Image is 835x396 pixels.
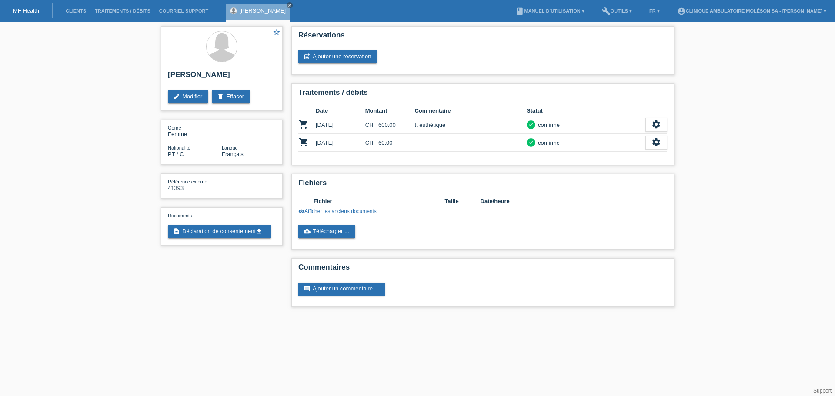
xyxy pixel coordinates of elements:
i: get_app [256,228,263,235]
a: editModifier [168,90,208,103]
a: commentAjouter un commentaire ... [298,283,385,296]
i: comment [304,285,311,292]
a: deleteEffacer [212,90,250,103]
div: 41393 [168,178,222,191]
i: edit [173,93,180,100]
i: close [287,3,292,7]
i: cloud_upload [304,228,311,235]
a: Support [813,388,832,394]
a: buildOutils ▾ [598,8,636,13]
h2: Réservations [298,31,667,44]
th: Commentaire [414,106,527,116]
i: POSP00024908 [298,119,309,130]
i: visibility [298,208,304,214]
a: descriptionDéclaration de consentementget_app [168,225,271,238]
th: Date/heure [481,196,552,206]
span: Nationalité [168,145,190,150]
a: account_circleClinique ambulatoire Moléson SA - [PERSON_NAME] ▾ [673,8,831,13]
div: confirmé [535,138,560,147]
div: Femme [168,124,222,137]
td: CHF 600.00 [365,116,415,134]
i: star_border [273,28,281,36]
h2: Commentaires [298,263,667,276]
td: tt esthétique [414,116,527,134]
i: description [173,228,180,235]
h2: [PERSON_NAME] [168,70,276,83]
span: Portugal / C / 17.03.2012 [168,151,184,157]
i: check [528,139,534,145]
span: Documents [168,213,192,218]
h2: Fichiers [298,179,667,192]
a: Traitements / débits [90,8,155,13]
a: MF Health [13,7,39,14]
span: Français [222,151,244,157]
th: Fichier [314,196,444,206]
td: [DATE] [316,134,365,152]
th: Statut [527,106,645,116]
a: post_addAjouter une réservation [298,50,377,63]
i: account_circle [677,7,686,16]
a: FR ▾ [645,8,664,13]
a: [PERSON_NAME] [239,7,286,14]
i: book [515,7,524,16]
i: delete [217,93,224,100]
a: star_border [273,28,281,37]
i: post_add [304,53,311,60]
i: POSP00024909 [298,137,309,147]
a: close [287,2,293,8]
a: Courriel Support [155,8,213,13]
span: Langue [222,145,238,150]
a: cloud_uploadTélécharger ... [298,225,355,238]
div: confirmé [535,120,560,130]
a: Clients [61,8,90,13]
th: Date [316,106,365,116]
td: CHF 60.00 [365,134,415,152]
a: visibilityAfficher les anciens documents [298,208,377,214]
i: settings [651,120,661,129]
th: Taille [444,196,480,206]
i: settings [651,137,661,147]
span: Référence externe [168,179,207,184]
i: build [602,7,611,16]
th: Montant [365,106,415,116]
h2: Traitements / débits [298,88,667,101]
i: check [528,121,534,127]
a: bookManuel d’utilisation ▾ [511,8,588,13]
span: Genre [168,125,181,130]
td: [DATE] [316,116,365,134]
